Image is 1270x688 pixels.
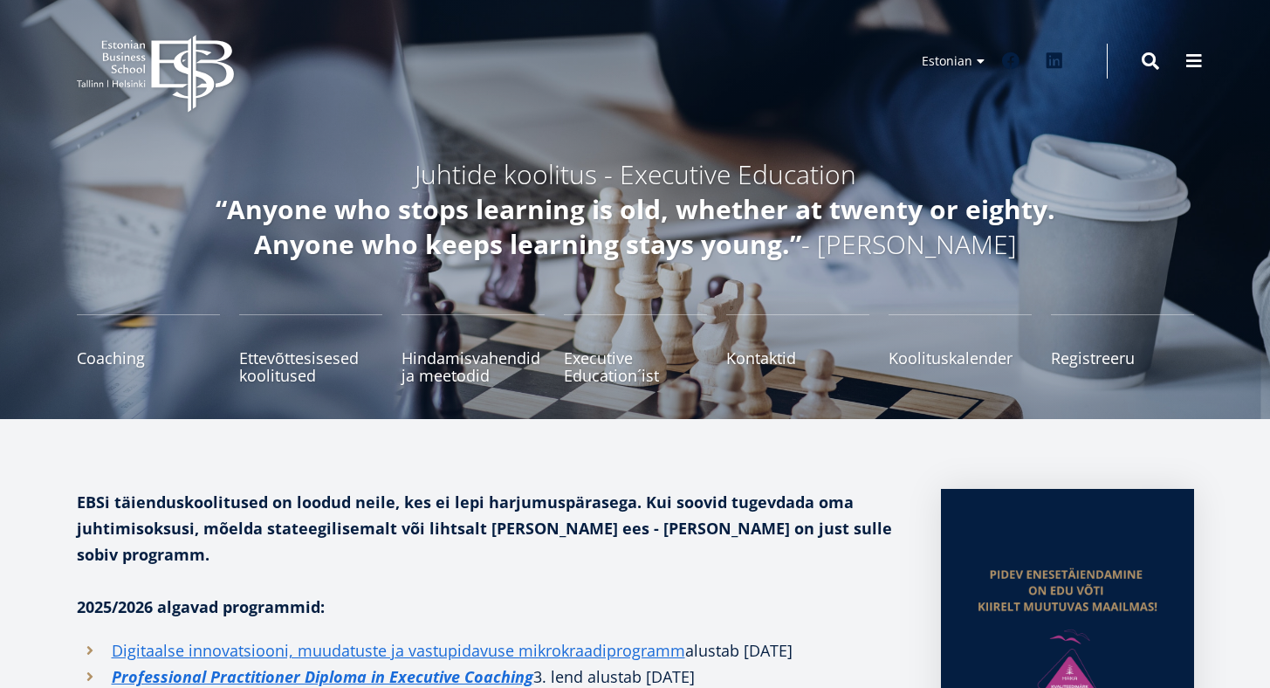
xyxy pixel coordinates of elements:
span: Ettevõttesisesed koolitused [239,349,382,384]
a: Facebook [993,44,1028,79]
h5: - [PERSON_NAME] [173,192,1098,262]
span: Registreeru [1051,349,1194,367]
em: “Anyone who stops learning is old, whether at twenty or eighty. Anyone who keeps learning stays y... [216,191,1055,262]
strong: EBSi täienduskoolitused on loodud neile, kes ei lepi harjumuspärasega. Kui soovid tugevdada oma j... [77,492,892,565]
span: Koolituskalender [889,349,1032,367]
span: Coaching [77,349,220,367]
span: Executive Education´ist [564,349,707,384]
a: Kontaktid [726,314,869,384]
a: Ettevõttesisesed koolitused [239,314,382,384]
strong: 2025/2026 algavad programmid: [77,596,325,617]
a: Executive Education´ist [564,314,707,384]
span: Kontaktid [726,349,869,367]
li: alustab [DATE] [77,637,906,664]
a: Registreeru [1051,314,1194,384]
h5: Juhtide koolitus - Executive Education [173,157,1098,192]
a: Coaching [77,314,220,384]
a: Digitaalse innovatsiooni, muudatuste ja vastupidavuse mikrokraadiprogramm [112,637,685,664]
a: Linkedin [1037,44,1072,79]
a: Hindamisvahendid ja meetodid [402,314,545,384]
span: Hindamisvahendid ja meetodid [402,349,545,384]
a: Koolituskalender [889,314,1032,384]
